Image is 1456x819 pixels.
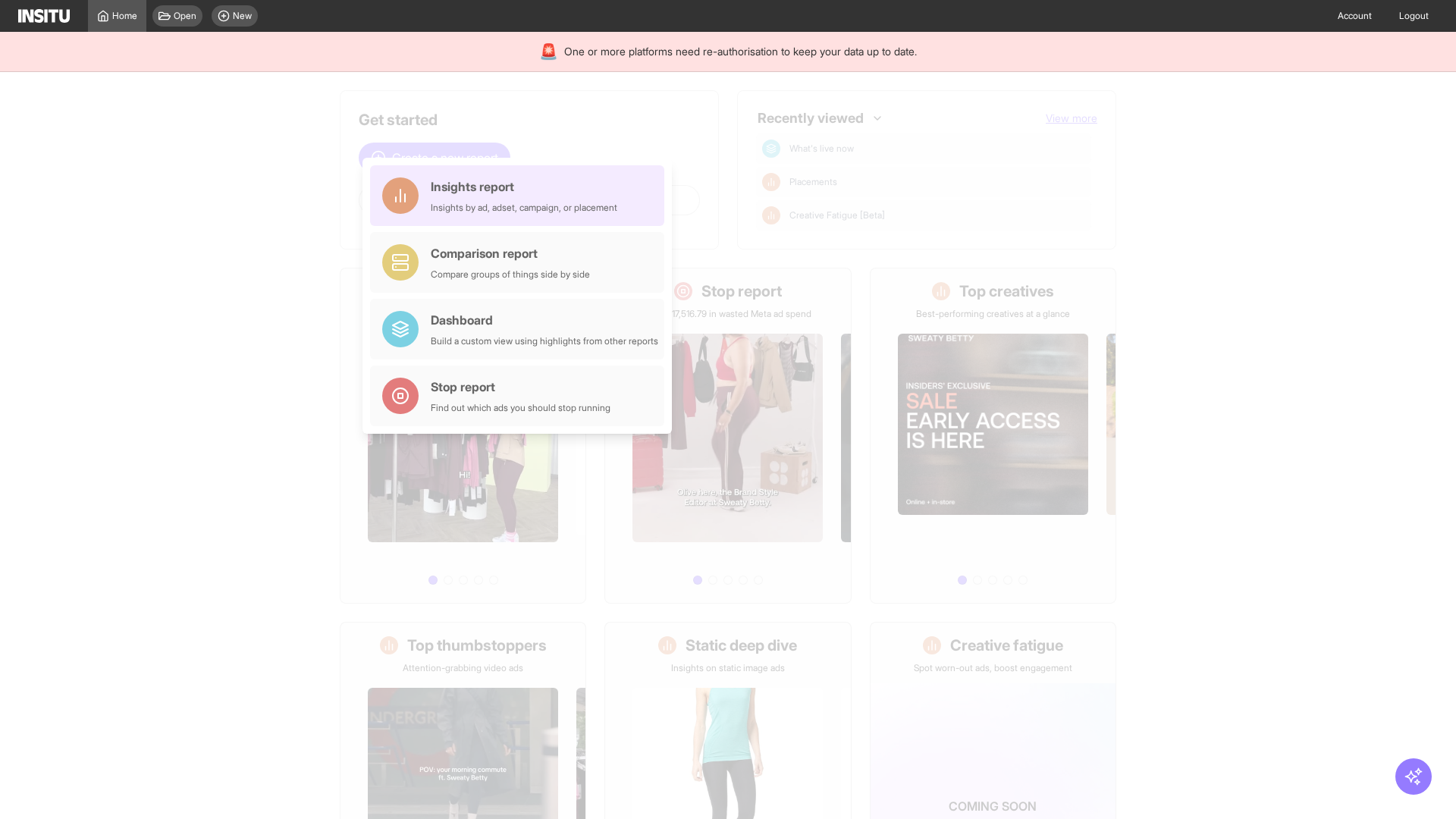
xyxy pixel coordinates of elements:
[539,41,558,62] div: 🚨
[18,9,70,23] img: Logo
[431,311,658,329] div: Dashboard
[564,44,917,59] span: One or more platforms need re-authorisation to keep your data up to date.
[233,10,252,22] span: New
[431,378,610,396] div: Stop report
[431,177,617,196] div: Insights report
[431,244,590,262] div: Comparison report
[431,335,658,347] div: Build a custom view using highlights from other reports
[431,268,590,281] div: Compare groups of things side by side
[174,10,196,22] span: Open
[112,10,137,22] span: Home
[431,402,610,414] div: Find out which ads you should stop running
[431,202,617,214] div: Insights by ad, adset, campaign, or placement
